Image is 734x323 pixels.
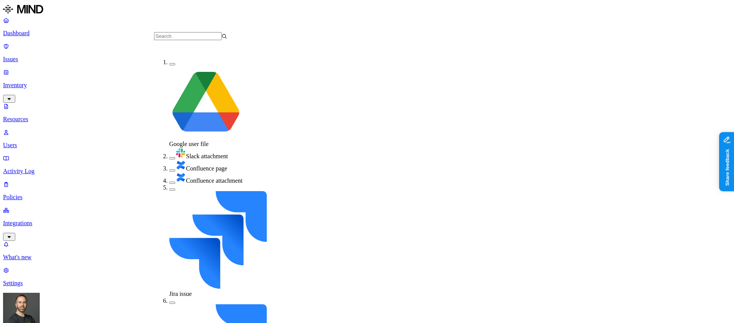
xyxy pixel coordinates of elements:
p: Issues [3,56,731,63]
a: Users [3,129,731,149]
p: Inventory [3,82,731,89]
p: Activity Log [3,168,731,175]
a: Inventory [3,69,731,102]
span: Slack attachment [186,153,228,159]
span: Jira issue [169,291,192,297]
a: What's new [3,241,731,261]
img: MIND [3,3,43,15]
p: What's new [3,254,731,261]
img: google-drive.svg [169,66,243,139]
a: Policies [3,181,731,201]
input: Search [154,32,222,40]
p: Integrations [3,220,731,227]
a: Settings [3,267,731,287]
img: slack.svg [175,148,186,158]
a: Integrations [3,207,731,240]
a: Dashboard [3,17,731,37]
p: Policies [3,194,731,201]
a: Activity Log [3,155,731,175]
p: Users [3,142,731,149]
p: Dashboard [3,30,731,37]
a: Issues [3,43,731,63]
img: jira.svg [169,191,267,289]
a: Resources [3,103,731,123]
span: Google user file [169,141,209,147]
span: Confluence attachment [186,177,243,184]
img: confluence.svg [175,160,186,170]
img: confluence.svg [175,172,186,183]
a: MIND [3,3,731,17]
p: Resources [3,116,731,123]
p: Settings [3,280,731,287]
span: Confluence page [186,165,227,172]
